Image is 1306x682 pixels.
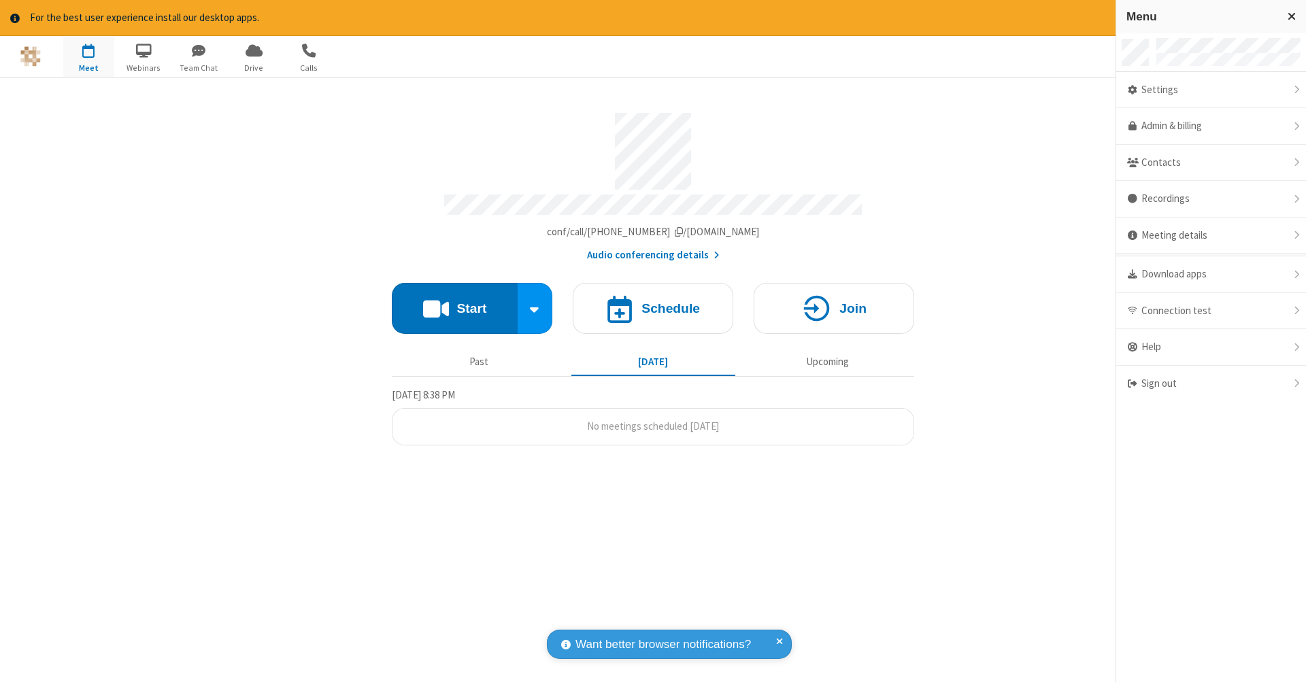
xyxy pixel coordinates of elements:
div: Help [1116,329,1306,366]
a: Admin & billing [1116,108,1306,145]
div: Download apps [1116,256,1306,293]
span: Want better browser notifications? [575,636,751,653]
h4: Start [456,302,486,315]
div: Recordings [1116,181,1306,218]
span: Copy my meeting room link [547,225,760,238]
button: Schedule [573,283,733,334]
h3: Menu [1126,10,1275,23]
h4: Join [839,302,867,315]
div: For the best user experience install our desktop apps. [30,10,1194,26]
span: Webinars [118,62,169,74]
span: Meet [63,62,114,74]
button: Join [754,283,914,334]
div: Open menu [1114,36,1306,77]
button: Past [397,349,561,375]
button: Upcoming [746,349,909,375]
h4: Schedule [641,302,700,315]
span: Calls [284,62,335,74]
button: [DATE] [571,349,735,375]
button: Logo [5,36,56,77]
section: Account details [392,103,914,262]
div: Meeting details [1116,218,1306,254]
button: Start [392,283,518,334]
span: [DATE] 8:38 PM [392,388,455,401]
div: Connection test [1116,293,1306,330]
span: Team Chat [173,62,224,74]
img: QA Selenium DO NOT DELETE OR CHANGE [20,46,41,67]
button: Audio conferencing details [587,248,720,263]
span: No meetings scheduled [DATE] [587,420,719,432]
section: Today's Meetings [392,387,914,445]
span: Drive [229,62,280,74]
div: Start conference options [518,283,553,334]
div: Sign out [1116,366,1306,402]
div: Contacts [1116,145,1306,182]
div: Settings [1116,72,1306,109]
button: Copy my meeting room linkCopy my meeting room link [547,224,760,240]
